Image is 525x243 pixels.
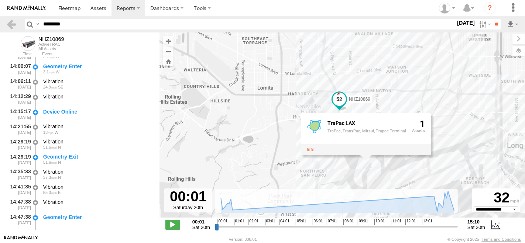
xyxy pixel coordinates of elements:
[412,119,425,142] div: 1
[43,153,152,160] div: Geometry Exit
[43,123,152,130] div: Vibration
[55,130,58,135] span: Heading: 268
[43,160,57,164] span: 51.6
[265,219,275,225] span: 03:01
[163,56,174,66] button: Zoom Home
[56,70,59,74] span: Heading: 269
[6,228,32,242] div: 14:53:41 [DATE]
[343,219,354,225] span: 08:01
[43,169,152,175] div: Vibration
[43,55,55,59] span: 3.1
[43,85,57,89] span: 24.9
[43,190,57,195] span: 55.3
[43,78,152,85] div: Vibration
[349,96,370,101] span: NHZ10869
[476,19,492,29] label: Search Filter Options
[35,19,41,29] label: Search Query
[43,145,57,149] span: 51.6
[229,237,257,242] div: Version: 308.01
[4,236,38,243] a: Visit our Website
[482,237,521,242] a: Terms and Conditions
[405,219,416,225] span: 12:01
[43,184,152,190] div: Vibration
[467,219,485,225] strong: 15:10
[6,52,32,56] div: Time
[56,55,59,59] span: Heading: 269
[279,219,289,225] span: 04:01
[6,107,32,121] div: 14:15:17 [DATE]
[327,219,337,225] span: 07:01
[484,2,496,14] i: ?
[6,213,32,226] div: 14:47:38 [DATE]
[6,122,32,136] div: 14:21:55 [DATE]
[234,219,244,225] span: 01:01
[43,229,152,235] div: Vibration
[163,36,174,46] button: Zoom in
[192,225,210,230] span: Sat 20th Sep 2025
[58,160,61,164] span: Heading: 352
[43,138,152,145] div: Vibration
[473,190,519,206] div: 32
[43,199,152,205] div: Vibration
[163,46,174,56] button: Zoom out
[217,219,227,225] span: 00:01
[7,6,46,11] img: rand-logo.svg
[6,92,32,106] div: 14:12:29 [DATE]
[467,225,485,230] span: Sat 20th Sep 2025
[436,3,458,14] div: Zulema McIntosch
[391,219,401,225] span: 11:01
[6,198,32,211] div: 14:47:38 [DATE]
[43,175,57,180] span: 37.3
[165,220,180,229] label: Play/Stop
[6,19,17,29] a: Back to previous Page
[58,175,61,180] span: Heading: 2
[456,19,476,27] label: [DATE]
[422,219,432,225] span: 13:01
[192,219,210,225] strong: 00:01
[6,77,32,91] div: 14:06:11 [DATE]
[6,138,32,151] div: 14:29:19 [DATE]
[43,70,55,74] span: 3.1
[58,145,61,149] span: Heading: 352
[6,152,32,166] div: 14:29:19 [DATE]
[38,46,64,51] div: All Assets
[43,93,152,100] div: Vibration
[248,219,258,225] span: 02:01
[43,130,54,135] span: 13
[6,167,32,181] div: 14:35:33 [DATE]
[43,214,152,221] div: Geometry Enter
[42,52,159,56] div: Event
[38,42,64,46] div: ActiveTRAC
[6,62,32,76] div: 14:00:07 [DATE]
[6,183,32,196] div: 14:41:35 [DATE]
[313,219,323,225] span: 06:01
[43,63,152,70] div: Geometry Enter
[38,36,64,42] div: NHZ10869 - View Asset History
[296,219,306,225] span: 05:01
[58,190,61,195] span: Heading: 89
[374,219,385,225] span: 10:01
[307,147,315,152] a: View fence details
[43,108,152,115] div: Device Online
[447,237,521,242] div: © Copyright 2025 -
[507,19,519,29] label: Export results as...
[327,120,406,126] div: Fence Name - TraPac LAX
[327,129,406,133] div: TraPac, TransPac, Mitsui, Trapac Terminal
[58,85,64,89] span: Heading: 122
[358,219,368,225] span: 09:01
